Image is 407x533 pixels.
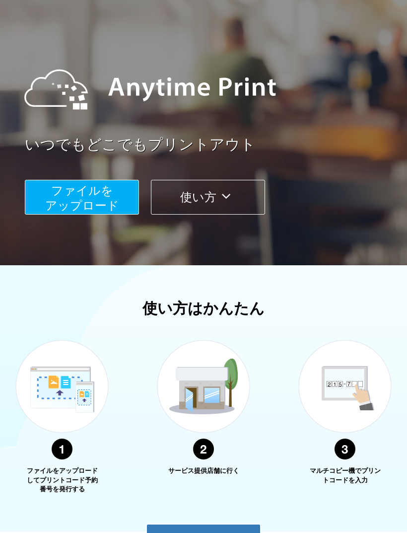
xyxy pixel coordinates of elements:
[151,180,265,215] button: 使い方
[25,134,407,155] a: いつでもどこでもプリントアウト
[25,466,99,494] p: ファイルをアップロードしてプリントコード予約番号を発行する
[25,180,139,215] button: ファイルを​​アップロード
[166,466,241,476] p: サービス提供店舗に行く
[308,466,382,485] p: マルチコピー機でプリントコードを入力
[45,184,119,212] span: ファイルを ​​アップロード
